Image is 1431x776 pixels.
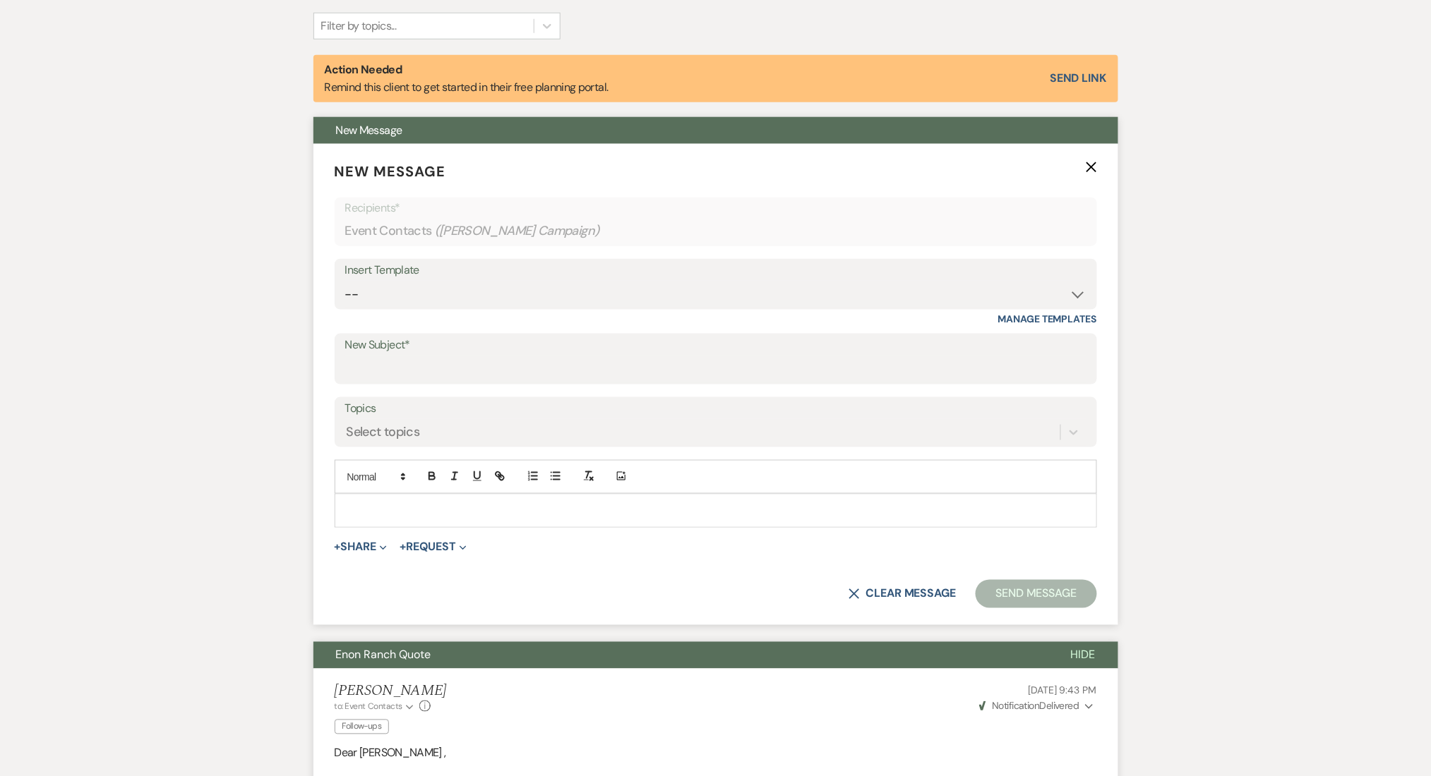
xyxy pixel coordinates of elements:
[400,542,467,553] button: Request
[335,542,388,553] button: Share
[336,648,431,662] span: Enon Ranch Quote
[335,744,1097,763] p: Dear [PERSON_NAME] ,
[345,217,1086,245] div: Event Contacts
[335,701,416,713] button: to: Event Contacts
[335,162,446,181] span: New Message
[998,313,1097,325] a: Manage Templates
[1050,73,1106,84] button: Send Link
[1028,684,1096,697] span: [DATE] 9:43 PM
[976,580,1096,608] button: Send Message
[347,423,420,442] div: Select topics
[313,642,1048,669] button: Enon Ranch Quote
[345,399,1086,419] label: Topics
[335,542,341,553] span: +
[345,260,1086,281] div: Insert Template
[849,588,956,600] button: Clear message
[336,123,402,138] span: New Message
[345,199,1086,217] p: Recipients*
[1071,648,1096,662] span: Hide
[335,701,402,713] span: to: Event Contacts
[335,720,390,734] span: Follow-ups
[1048,642,1118,669] button: Hide
[325,62,402,77] strong: Action Needed
[400,542,406,553] span: +
[345,335,1086,356] label: New Subject*
[335,683,447,701] h5: [PERSON_NAME]
[325,61,609,97] p: Remind this client to get started in their free planning portal.
[321,18,397,35] div: Filter by topics...
[977,699,1096,714] button: NotificationDelivered
[435,222,601,241] span: ( [PERSON_NAME] Campaign )
[979,700,1079,713] span: Delivered
[992,700,1039,713] span: Notification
